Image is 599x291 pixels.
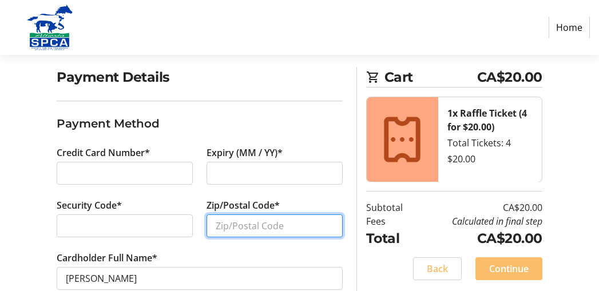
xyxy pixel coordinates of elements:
[366,228,417,248] td: Total
[216,166,334,180] iframe: Secure expiration date input frame
[417,201,542,214] td: CA$20.00
[549,17,590,38] a: Home
[427,262,448,276] span: Back
[413,257,462,280] button: Back
[366,214,417,228] td: Fees
[447,136,533,150] div: Total Tickets: 4
[57,198,122,212] label: Security Code*
[66,219,184,233] iframe: Secure CVC input frame
[207,198,280,212] label: Zip/Postal Code*
[57,67,343,87] h2: Payment Details
[477,67,542,87] span: CA$20.00
[475,257,542,280] button: Continue
[57,251,157,265] label: Cardholder Full Name*
[447,152,533,166] div: $20.00
[417,228,542,248] td: CA$20.00
[447,107,527,133] strong: 1x Raffle Ticket (4 for $20.00)
[9,5,90,50] img: Alberta SPCA's Logo
[57,115,343,132] h3: Payment Method
[66,166,184,180] iframe: Secure card number input frame
[366,201,417,214] td: Subtotal
[384,67,477,87] span: Cart
[57,267,343,290] input: Card Holder Name
[489,262,529,276] span: Continue
[57,146,150,160] label: Credit Card Number*
[207,214,343,237] input: Zip/Postal Code
[417,214,542,228] td: Calculated in final step
[207,146,283,160] label: Expiry (MM / YY)*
